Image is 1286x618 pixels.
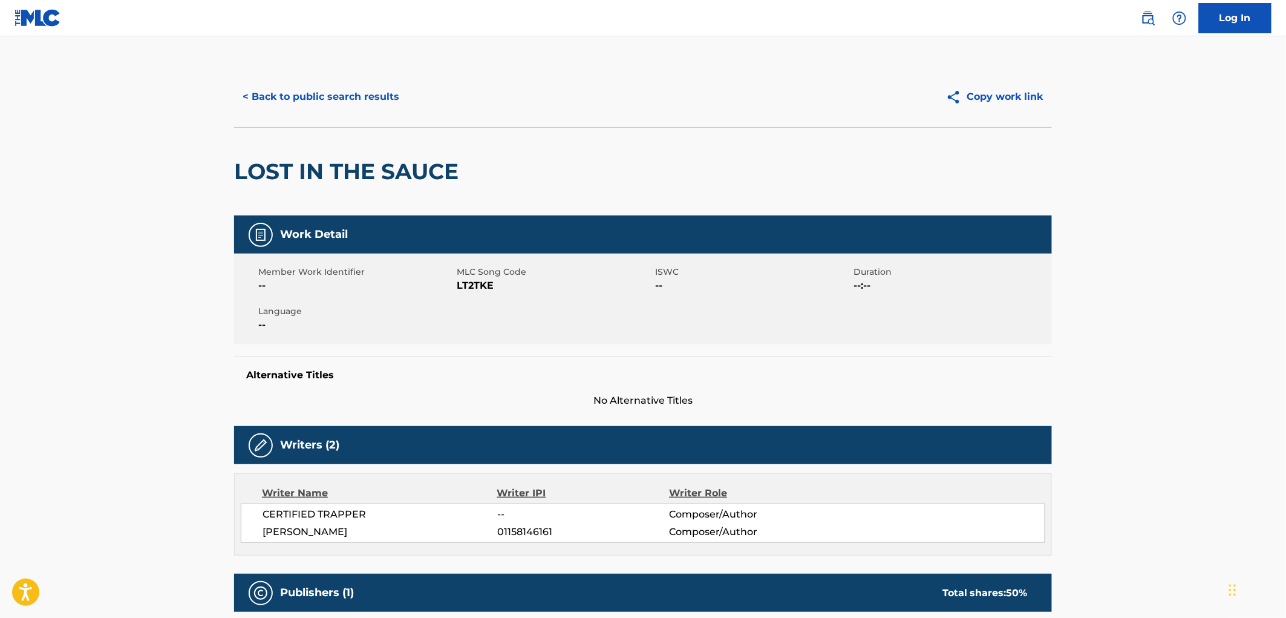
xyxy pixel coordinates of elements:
span: -- [655,278,850,293]
h5: Writers (2) [280,438,339,452]
span: Composer/Author [669,525,826,539]
span: MLC Song Code [457,266,652,278]
span: Duration [854,266,1049,278]
span: --:-- [854,278,1049,293]
div: Help [1167,6,1192,30]
iframe: Chat Widget [1226,560,1286,618]
span: Member Work Identifier [258,266,454,278]
span: LT2TKE [457,278,652,293]
button: < Back to public search results [234,82,408,112]
span: -- [258,278,454,293]
h5: Publishers (1) [280,586,354,600]
span: No Alternative Titles [234,393,1052,408]
img: search [1141,11,1155,25]
h2: LOST IN THE SAUCE [234,158,465,185]
span: [PERSON_NAME] [263,525,497,539]
img: Work Detail [253,228,268,242]
img: Publishers [253,586,268,600]
span: 01158146161 [497,525,669,539]
span: 50 % [1007,587,1028,599]
img: Copy work link [946,90,967,105]
span: Composer/Author [669,507,826,522]
button: Copy work link [938,82,1052,112]
h5: Alternative Titles [246,369,1040,381]
div: Writer Name [262,486,497,501]
h5: Work Detail [280,228,348,242]
div: Drag [1229,572,1236,608]
img: Writers [253,438,268,453]
span: Language [258,305,454,318]
img: MLC Logo [15,9,61,27]
a: Public Search [1136,6,1160,30]
img: help [1172,11,1187,25]
div: Writer Role [669,486,826,501]
span: -- [497,507,669,522]
div: Total shares: [942,586,1028,600]
div: Writer IPI [497,486,670,501]
span: ISWC [655,266,850,278]
span: -- [258,318,454,332]
a: Log In [1199,3,1271,33]
span: CERTIFIED TRAPPER [263,507,497,522]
